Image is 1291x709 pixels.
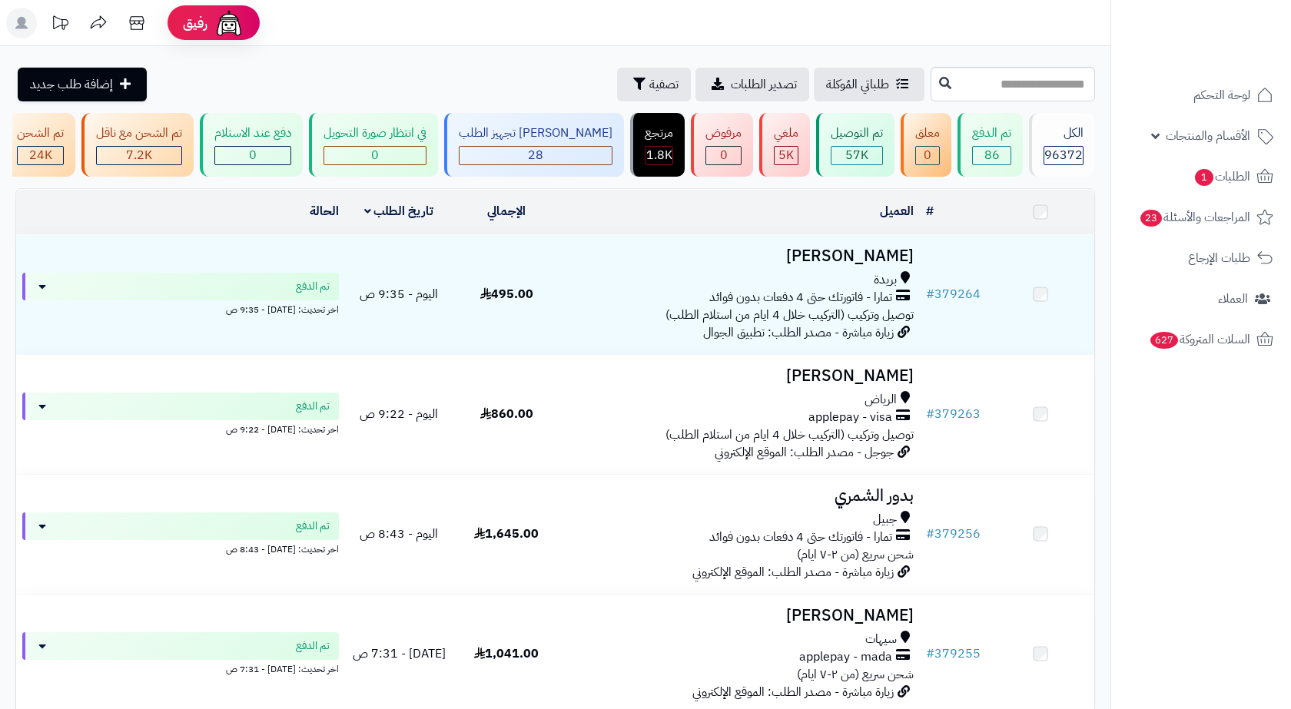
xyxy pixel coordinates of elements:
span: 5K [778,146,794,164]
a: #379263 [926,405,981,423]
h3: [PERSON_NAME] [567,367,914,385]
span: [DATE] - 7:31 ص [353,644,446,663]
a: [PERSON_NAME] تجهيز الطلب 28 [441,113,627,177]
div: 1838 [645,147,672,164]
div: 0 [706,147,741,164]
a: تم الشحن مع ناقل 7.2K [78,113,197,177]
span: الرياض [865,391,897,409]
img: logo-2.png [1186,12,1276,44]
span: 0 [371,146,379,164]
div: 0 [916,147,939,164]
div: اخر تحديث: [DATE] - 8:43 ص [22,540,339,556]
div: تم الشحن مع ناقل [96,124,182,142]
a: #379256 [926,525,981,543]
span: 28 [528,146,543,164]
div: مرفوض [705,124,742,142]
span: الأقسام والمنتجات [1166,125,1250,147]
div: 4997 [775,147,798,164]
span: رفيق [183,14,207,32]
div: تم الشحن [17,124,64,142]
span: طلبات الإرجاع [1188,247,1250,269]
span: تمارا - فاتورتك حتى 4 دفعات بدون فوائد [709,289,892,306]
a: الطلبات1 [1120,158,1282,195]
span: 1,041.00 [474,644,539,663]
span: 1 [1195,169,1213,186]
div: 0 [215,147,290,164]
span: 86 [984,146,1000,164]
a: الحالة [310,202,339,220]
span: شحن سريع (من ٢-٧ ايام) [797,665,914,684]
span: زيارة مباشرة - مصدر الطلب: الموقع الإلكتروني [692,683,894,701]
a: مرفوض 0 [688,113,756,177]
span: زيارة مباشرة - مصدر الطلب: تطبيق الجوال [703,323,894,342]
span: 627 [1150,332,1178,349]
span: توصيل وتركيب (التركيب خلال 4 ايام من استلام الطلب) [665,426,914,444]
span: # [926,285,934,303]
a: ملغي 5K [756,113,813,177]
a: العميل [880,202,914,220]
span: 0 [249,146,257,164]
span: # [926,405,934,423]
span: تصدير الطلبات [731,75,797,94]
span: # [926,525,934,543]
span: بريدة [874,271,897,289]
a: #379255 [926,644,981,663]
a: تحديثات المنصة [41,8,79,42]
div: [PERSON_NAME] تجهيز الطلب [459,124,612,142]
a: إضافة طلب جديد [18,68,147,101]
a: دفع عند الاستلام 0 [197,113,306,177]
div: 7222 [97,147,181,164]
div: 24017 [18,147,63,164]
a: #379264 [926,285,981,303]
a: تم التوصيل 57K [813,113,898,177]
span: 0 [720,146,728,164]
h3: بدور الشمري [567,487,914,505]
span: شحن سريع (من ٢-٧ ايام) [797,545,914,564]
span: تصفية [649,75,679,94]
a: تاريخ الطلب [364,202,434,220]
span: اليوم - 8:43 ص [360,525,438,543]
span: المراجعات والأسئلة [1139,207,1250,228]
a: تم الدفع 86 [954,113,1026,177]
a: السلات المتروكة627 [1120,321,1282,358]
div: اخر تحديث: [DATE] - 9:35 ص [22,300,339,316]
div: تم التوصيل [831,124,883,142]
span: applepay - mada [799,648,892,666]
a: طلبات الإرجاع [1120,240,1282,277]
a: الكل96372 [1026,113,1098,177]
div: دفع عند الاستلام [214,124,291,142]
span: 1,645.00 [474,525,539,543]
a: طلباتي المُوكلة [814,68,924,101]
span: # [926,644,934,663]
div: تم الدفع [972,124,1011,142]
span: 0 [924,146,931,164]
span: 96372 [1044,146,1083,164]
span: تم الدفع [296,518,330,534]
span: تم الدفع [296,399,330,414]
div: 28 [460,147,612,164]
span: 1.8K [646,146,672,164]
a: الإجمالي [487,202,526,220]
div: 57010 [831,147,882,164]
div: 86 [973,147,1011,164]
a: معلق 0 [898,113,954,177]
button: تصفية [617,68,691,101]
h3: [PERSON_NAME] [567,247,914,265]
span: 7.2K [126,146,152,164]
img: ai-face.png [214,8,244,38]
div: اخر تحديث: [DATE] - 9:22 ص [22,420,339,436]
span: توصيل وتركيب (التركيب خلال 4 ايام من استلام الطلب) [665,306,914,324]
span: لوحة التحكم [1193,84,1250,106]
div: 0 [324,147,426,164]
a: المراجعات والأسئلة23 [1120,199,1282,236]
span: 24K [29,146,52,164]
span: 57K [845,146,868,164]
a: # [926,202,934,220]
span: العملاء [1218,288,1248,310]
span: 495.00 [480,285,533,303]
a: في انتظار صورة التحويل 0 [306,113,441,177]
span: اليوم - 9:22 ص [360,405,438,423]
span: تم الدفع [296,279,330,294]
span: السلات المتروكة [1149,329,1250,350]
h3: [PERSON_NAME] [567,607,914,625]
